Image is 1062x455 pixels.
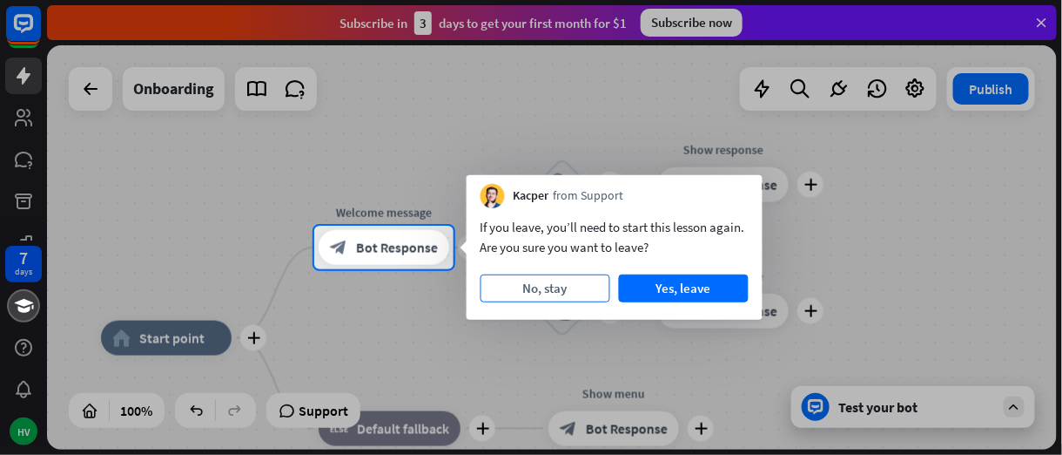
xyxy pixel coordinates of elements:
[514,187,549,205] span: Kacper
[554,187,624,205] span: from Support
[356,239,438,256] span: Bot Response
[14,7,66,59] button: Open LiveChat chat widget
[481,275,610,302] button: No, stay
[330,239,347,256] i: block_bot_response
[619,275,749,302] button: Yes, leave
[481,217,749,257] div: If you leave, you’ll need to start this lesson again. Are you sure you want to leave?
